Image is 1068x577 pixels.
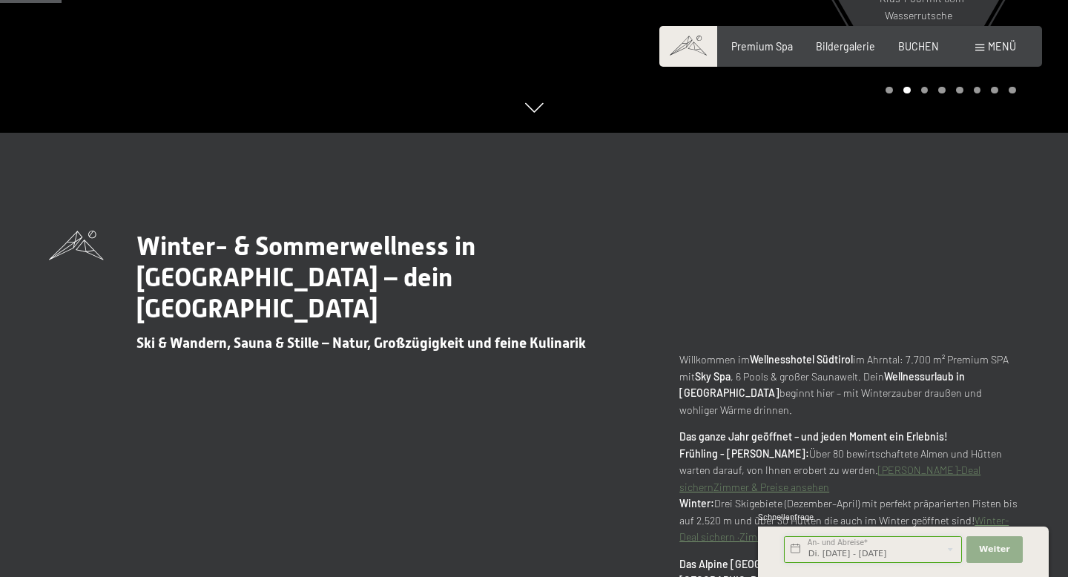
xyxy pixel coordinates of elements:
strong: Winter: [679,497,714,510]
strong: Wellnesshotel Südtirol [750,353,853,366]
div: Carousel Page 5 [956,87,963,94]
strong: Frühling - [PERSON_NAME]: [679,447,809,460]
div: Carousel Page 3 [921,87,929,94]
a: Zimmer & Preise ansehen [739,530,855,543]
span: Menü [988,40,1016,53]
div: Carousel Page 7 [991,87,998,94]
p: Willkommen im im Ahrntal: 7.700 m² Premium SPA mit , 6 Pools & großer Saunawelt. Dein beginnt hie... [679,352,1019,418]
button: Weiter [966,536,1023,563]
span: Schnellanfrage [758,512,814,521]
div: Carousel Page 8 [1009,87,1016,94]
div: Carousel Page 6 [974,87,981,94]
a: [PERSON_NAME]-Deal sichern [679,464,980,493]
a: Premium Spa [731,40,793,53]
div: Carousel Page 2 (Current Slide) [903,87,911,94]
div: Carousel Page 4 [938,87,946,94]
a: Bildergalerie [816,40,875,53]
a: Zimmer & Preise ansehen [713,481,829,493]
strong: Das ganze Jahr geöffnet – und jeden Moment ein Erlebnis! [679,430,948,443]
div: Carousel Page 1 [886,87,893,94]
span: Weiter [979,544,1010,555]
p: Über 80 bewirtschaftete Almen und Hütten warten darauf, von Ihnen erobert zu werden. Drei Skigebi... [679,429,1019,546]
strong: Sky Spa [695,370,731,383]
a: BUCHEN [898,40,939,53]
span: Ski & Wandern, Sauna & Stille – Natur, Großzügigkeit und feine Kulinarik [136,334,586,352]
span: Winter- & Sommerwellness in [GEOGRAPHIC_DATA] – dein [GEOGRAPHIC_DATA] [136,231,475,323]
div: Carousel Pagination [880,87,1015,94]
